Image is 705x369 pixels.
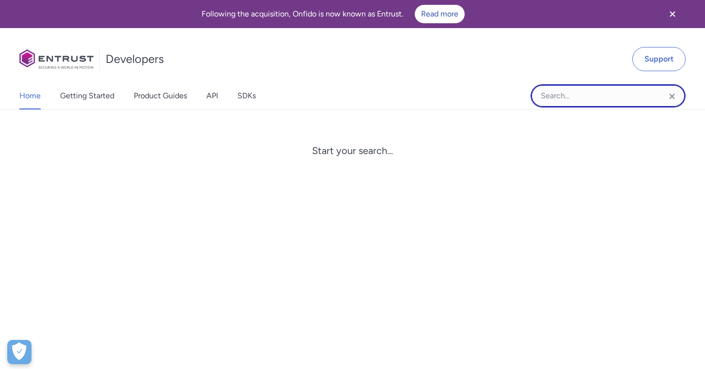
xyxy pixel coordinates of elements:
[19,82,41,109] a: Home
[632,47,686,71] a: Support
[531,84,686,108] input: Onfido search input field
[19,49,94,69] img: Onfido Logo
[106,51,164,67] h1: Developers
[667,8,678,20] svg: Close banner
[206,82,218,109] a: API
[134,82,187,109] a: Product Guides
[7,340,31,364] div: Cookie Preferences
[12,5,655,23] div: Following the acquisition, Onfido is now known as Entrust.
[237,82,256,109] a: SDKs
[666,91,678,102] svg: Clear search field button
[415,5,465,23] a: Read more
[7,340,31,364] button: Open Preferences
[60,82,114,109] a: Getting Started
[312,145,393,156] div: Start your search...
[655,2,690,26] button: Close banner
